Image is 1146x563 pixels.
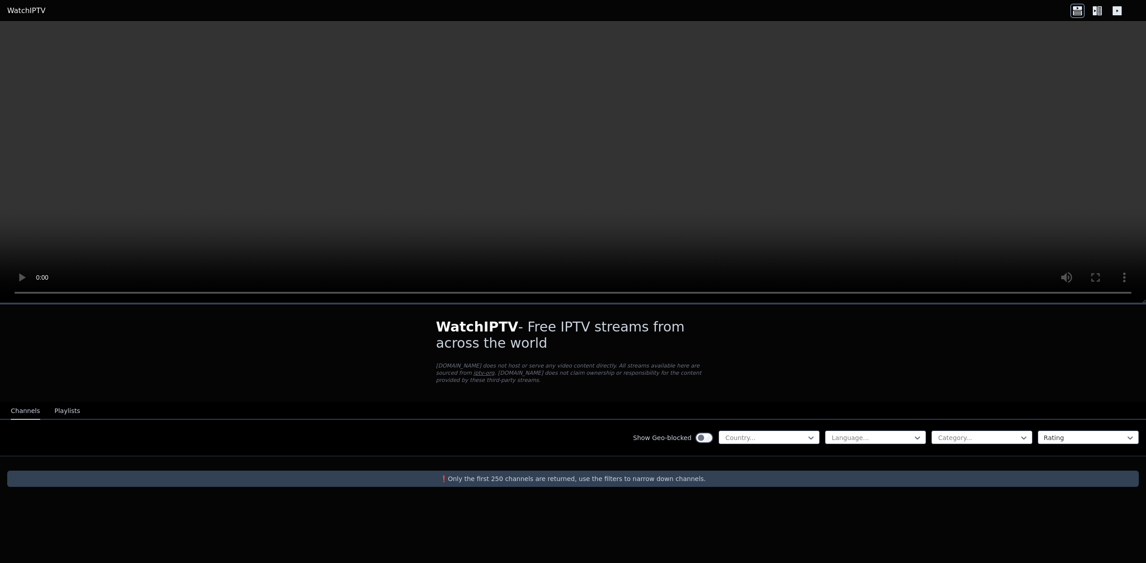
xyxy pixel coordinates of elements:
h1: - Free IPTV streams from across the world [436,319,710,351]
button: Channels [11,403,40,420]
a: iptv-org [473,370,495,376]
p: ❗️Only the first 250 channels are returned, use the filters to narrow down channels. [11,474,1135,483]
a: WatchIPTV [7,5,46,16]
span: WatchIPTV [436,319,518,335]
p: [DOMAIN_NAME] does not host or serve any video content directly. All streams available here are s... [436,362,710,384]
label: Show Geo-blocked [633,433,692,442]
button: Playlists [55,403,80,420]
